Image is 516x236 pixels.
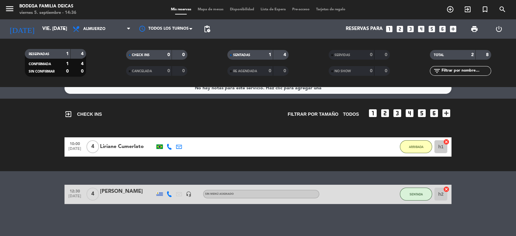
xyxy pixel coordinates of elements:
[400,140,432,153] button: ARRIBADA
[434,54,444,57] span: TOTAL
[60,25,68,33] i: arrow_drop_down
[380,108,390,118] i: looks_two
[443,186,450,192] i: cancel
[495,25,503,33] i: power_settings_new
[67,140,83,147] span: 10:00
[203,25,211,33] span: pending_actions
[132,54,150,57] span: CHECK INS
[64,110,102,118] span: CHECK INS
[66,62,69,66] strong: 1
[19,10,76,16] div: viernes 5. septiembre - 14:36
[100,187,155,196] div: [PERSON_NAME]
[370,69,372,73] strong: 0
[409,145,423,149] span: ARRIBADA
[29,70,55,73] span: SIN CONFIRMAR
[182,69,186,73] strong: 0
[29,63,51,66] span: CONFIRMADA
[370,53,372,57] strong: 0
[227,8,257,11] span: Disponibilidad
[64,110,72,118] i: exit_to_app
[66,52,69,56] strong: 1
[233,54,250,57] span: SENTADAS
[67,147,83,154] span: [DATE]
[433,67,441,75] i: filter_list
[410,192,423,196] span: SENTADA
[481,5,489,13] i: turned_in_not
[334,70,351,73] span: NO SHOW
[167,69,170,73] strong: 0
[486,53,490,57] strong: 8
[233,70,257,73] span: RE AGENDADA
[449,25,457,33] i: add_box
[368,108,378,118] i: looks_one
[471,25,478,33] span: print
[396,25,404,33] i: looks_two
[5,4,15,16] button: menu
[288,111,338,118] span: Filtrar por tamaño
[195,84,322,92] div: No hay notas para este servicio. Haz clic para agregar una
[441,108,451,118] i: add_box
[257,8,289,11] span: Lista de Espera
[346,26,383,32] span: Reservas para
[417,25,425,33] i: looks_4
[400,188,432,201] button: SENTADA
[487,19,511,39] div: LOG OUT
[406,25,415,33] i: looks_3
[81,69,85,74] strong: 0
[269,69,271,73] strong: 0
[67,194,83,202] span: [DATE]
[283,69,287,73] strong: 0
[443,139,450,145] i: cancel
[19,3,76,10] div: Bodega Familia Deicas
[81,62,85,66] strong: 4
[186,191,192,197] i: headset_mic
[334,54,350,57] span: SERVIDAS
[464,5,471,13] i: exit_to_app
[29,53,49,56] span: RESERVADAS
[194,8,227,11] span: Mapa de mesas
[417,108,427,118] i: looks_5
[100,143,155,151] div: Liriane Cumerlato
[283,53,287,57] strong: 4
[86,188,99,201] span: 4
[5,22,39,36] i: [DATE]
[429,108,439,118] i: looks_6
[404,108,415,118] i: looks_4
[428,25,436,33] i: looks_5
[86,140,99,153] span: 4
[385,25,393,33] i: looks_one
[392,108,402,118] i: looks_3
[182,53,186,57] strong: 0
[471,53,474,57] strong: 2
[343,111,359,118] span: TODOS
[385,69,389,73] strong: 0
[83,27,105,31] span: Almuerzo
[499,5,506,13] i: search
[5,4,15,14] i: menu
[289,8,313,11] span: Pre-acceso
[168,8,194,11] span: Mis reservas
[385,53,389,57] strong: 0
[167,53,170,57] strong: 0
[269,53,271,57] strong: 1
[313,8,349,11] span: Tarjetas de regalo
[205,193,234,195] span: Sin menú asignado
[67,187,83,194] span: 12:30
[66,69,69,74] strong: 0
[81,52,85,56] strong: 4
[441,67,491,74] input: Filtrar por nombre...
[132,70,152,73] span: CANCELADA
[446,5,454,13] i: add_circle_outline
[438,25,447,33] i: looks_6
